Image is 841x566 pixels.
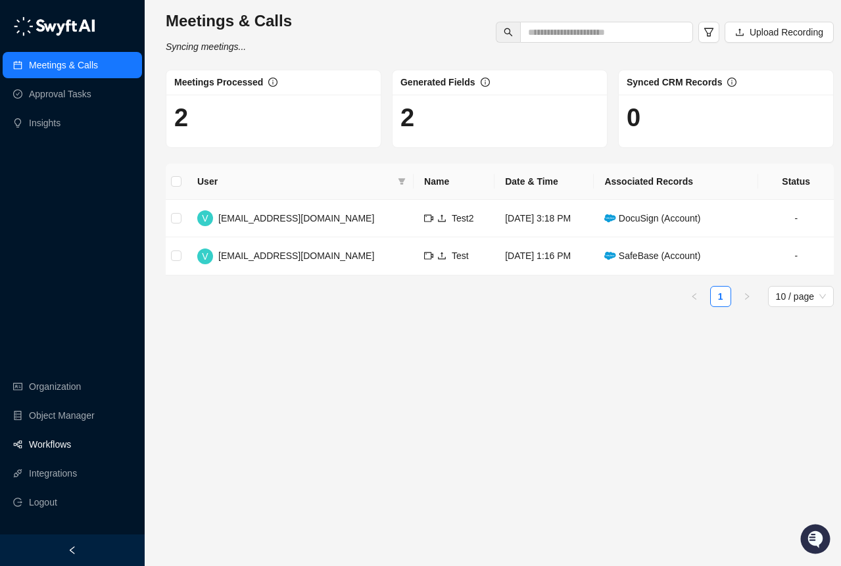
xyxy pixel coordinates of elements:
span: info-circle [268,78,277,87]
span: Test [452,250,469,261]
span: V [202,249,208,264]
div: 📚 [13,185,24,196]
span: upload [437,214,446,223]
a: 📶Status [54,179,107,202]
span: info-circle [481,78,490,87]
span: Meetings Processed [174,77,263,87]
td: - [758,237,834,275]
span: filter [704,27,714,37]
td: [DATE] 1:16 PM [494,237,594,275]
span: filter [398,177,406,185]
div: We're available if you need us! [45,132,166,143]
a: 📚Docs [8,179,54,202]
span: Status [72,184,101,197]
span: Synced CRM Records [627,77,722,87]
iframe: Open customer support [799,523,834,558]
span: upload [437,251,446,260]
h2: How can we help? [13,74,239,95]
a: Integrations [29,460,77,486]
div: 📶 [59,185,70,196]
td: [DATE] 3:18 PM [494,200,594,237]
span: Docs [26,184,49,197]
span: video-camera [424,214,433,223]
span: logout [13,498,22,507]
span: Logout [29,489,57,515]
span: left [690,293,698,300]
a: Object Manager [29,402,95,429]
button: left [684,286,705,307]
img: Swyft AI [13,13,39,39]
li: 1 [710,286,731,307]
h1: 2 [174,103,373,133]
button: Start new chat [224,123,239,139]
a: Meetings & Calls [29,52,98,78]
span: left [68,546,77,555]
span: upload [735,28,744,37]
span: [EMAIL_ADDRESS][DOMAIN_NAME] [218,250,374,261]
th: Name [414,164,494,200]
span: DocuSign (Account) [604,213,700,224]
span: SafeBase (Account) [604,250,700,261]
h1: 0 [627,103,825,133]
span: V [202,211,208,225]
h1: 2 [400,103,599,133]
span: filter [395,172,408,191]
button: Upload Recording [725,22,834,43]
a: Powered byPylon [93,216,159,226]
span: info-circle [727,78,736,87]
th: Status [758,164,834,200]
p: Welcome 👋 [13,53,239,74]
span: User [197,174,393,189]
span: 10 / page [776,287,826,306]
th: Date & Time [494,164,594,200]
img: 5124521997842_fc6d7dfcefe973c2e489_88.png [13,119,37,143]
h3: Meetings & Calls [166,11,292,32]
span: [EMAIL_ADDRESS][DOMAIN_NAME] [218,213,374,224]
div: Start new chat [45,119,216,132]
div: Page Size [768,286,834,307]
th: Associated Records [594,164,758,200]
li: Previous Page [684,286,705,307]
i: Syncing meetings... [166,41,246,52]
img: logo-05li4sbe.png [13,16,95,36]
button: right [736,286,757,307]
a: Workflows [29,431,71,458]
span: search [504,28,513,37]
span: video-camera [424,251,433,260]
li: Next Page [736,286,757,307]
span: right [743,293,751,300]
a: Approval Tasks [29,81,91,107]
td: - [758,200,834,237]
span: Test2 [452,213,473,224]
span: Upload Recording [750,25,823,39]
span: Pylon [131,216,159,226]
span: Generated Fields [400,77,475,87]
a: Insights [29,110,60,136]
a: 1 [711,287,731,306]
a: Organization [29,373,81,400]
